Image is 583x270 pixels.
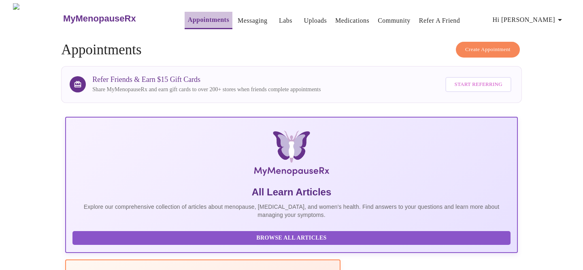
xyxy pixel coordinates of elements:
[234,13,270,29] button: Messaging
[443,73,513,96] a: Start Referring
[445,77,511,92] button: Start Referring
[419,15,460,26] a: Refer a Friend
[335,15,369,26] a: Medications
[72,231,511,245] button: Browse All Articles
[454,80,502,89] span: Start Referring
[301,13,330,29] button: Uploads
[188,14,229,26] a: Appointments
[13,3,62,34] img: MyMenopauseRx Logo
[279,15,292,26] a: Labs
[489,12,568,28] button: Hi [PERSON_NAME]
[92,86,321,94] p: Share MyMenopauseRx and earn gift cards to over 200+ stores when friends complete appointments
[140,131,443,179] img: MyMenopauseRx Logo
[72,203,511,219] p: Explore our comprehensive collection of articles about menopause, [MEDICAL_DATA], and women's hea...
[273,13,299,29] button: Labs
[185,12,232,29] button: Appointments
[81,233,502,243] span: Browse All Articles
[62,4,168,33] a: MyMenopauseRx
[416,13,464,29] button: Refer a Friend
[332,13,372,29] button: Medications
[493,14,565,26] span: Hi [PERSON_NAME]
[465,45,511,54] span: Create Appointment
[92,75,321,84] h3: Refer Friends & Earn $15 Gift Cards
[304,15,327,26] a: Uploads
[61,42,522,58] h4: Appointments
[374,13,414,29] button: Community
[63,13,136,24] h3: MyMenopauseRx
[456,42,520,58] button: Create Appointment
[72,186,511,199] h5: All Learn Articles
[378,15,411,26] a: Community
[72,234,513,241] a: Browse All Articles
[238,15,267,26] a: Messaging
